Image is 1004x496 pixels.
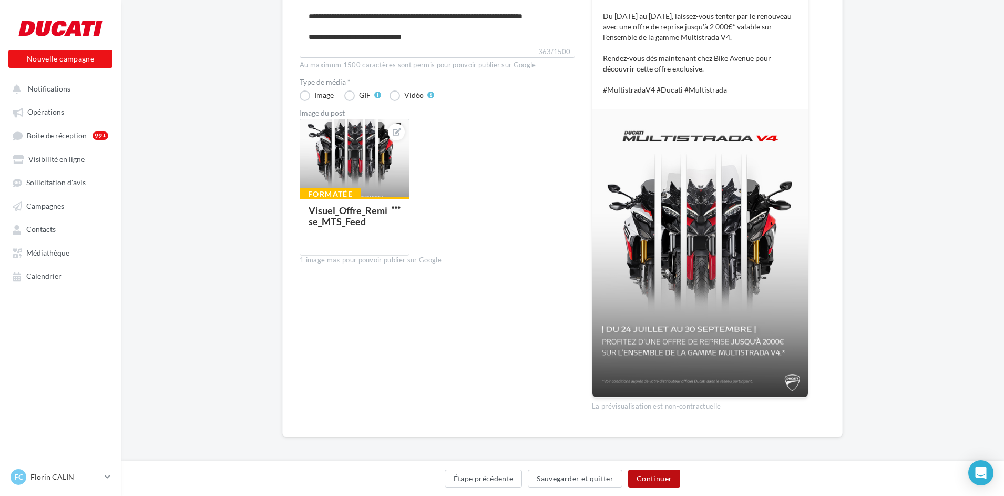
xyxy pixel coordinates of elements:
div: Formatée [300,188,361,200]
div: 1 image max pour pouvoir publier sur Google [300,256,575,265]
span: Contacts [26,225,56,234]
button: Étape précédente [445,470,523,488]
span: Sollicitation d'avis [26,178,86,187]
span: Campagnes [26,201,64,210]
a: Calendrier [6,266,115,285]
button: Continuer [628,470,680,488]
div: Au maximum 1500 caractères sont permis pour pouvoir publier sur Google [300,60,575,70]
div: Image [314,92,334,99]
a: FC Florin CALIN [8,467,112,487]
a: Boîte de réception99+ [6,126,115,145]
span: FC [14,472,23,482]
a: Opérations [6,102,115,121]
span: Médiathèque [26,248,69,257]
label: 363/1500 [300,46,575,58]
button: Notifications [6,79,110,98]
a: Campagnes [6,196,115,215]
a: Contacts [6,219,115,238]
button: Sauvegarder et quitter [528,470,622,488]
div: 99+ [93,131,108,140]
div: Open Intercom Messenger [968,460,993,485]
span: Visibilité en ligne [28,155,85,164]
div: Image du post [300,109,575,117]
a: Sollicitation d'avis [6,173,115,191]
span: Boîte de réception [27,131,87,140]
span: Notifications [28,84,70,93]
label: Type de média * [300,78,575,86]
button: Nouvelle campagne [8,50,112,68]
p: Florin CALIN [30,472,100,482]
div: Vidéo [404,92,424,99]
a: Médiathèque [6,243,115,262]
span: Calendrier [26,272,62,281]
span: Opérations [27,108,64,117]
div: La prévisualisation est non-contractuelle [592,398,808,411]
a: Visibilité en ligne [6,149,115,168]
div: GIF [359,92,371,99]
div: Visuel_Offre_Remise_MTS_Feed [309,205,387,227]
